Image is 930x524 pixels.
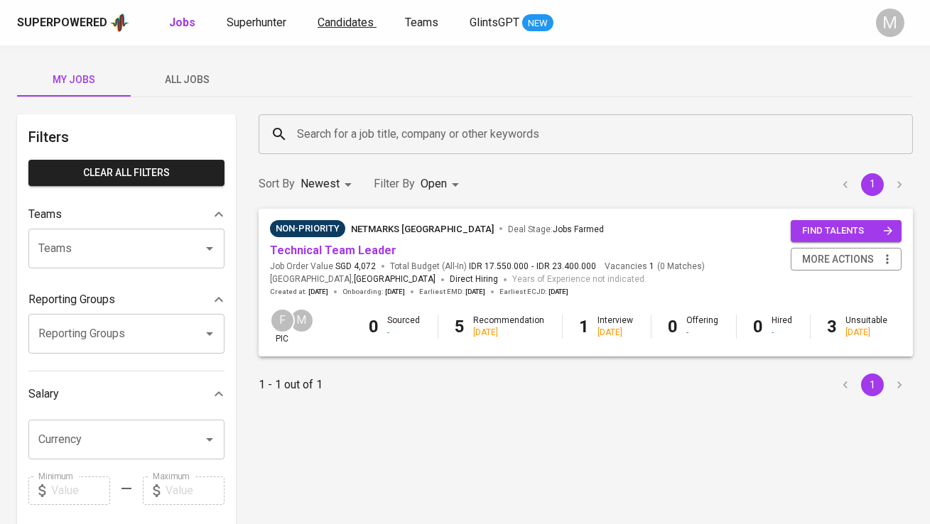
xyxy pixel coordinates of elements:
[289,308,314,333] div: M
[861,173,884,196] button: page 1
[828,317,838,337] b: 3
[270,261,376,273] span: Job Order Value
[301,175,340,192] p: Newest
[270,308,295,333] div: F
[318,14,377,32] a: Candidates
[40,164,213,182] span: Clear All filters
[531,261,534,273] span: -
[318,16,374,29] span: Candidates
[802,251,874,268] span: more actions
[861,373,884,396] button: page 1
[772,327,793,339] div: -
[474,327,545,339] div: [DATE]
[605,261,705,273] span: Vacancies ( 0 Matches )
[335,261,376,273] span: SGD 4,072
[388,327,421,339] div: -
[28,386,59,403] p: Salary
[832,173,913,196] nav: pagination navigation
[791,248,902,271] button: more actions
[499,287,568,297] span: Earliest ECJD :
[270,222,345,236] span: Non-Priority
[687,315,719,339] div: Offering
[598,327,634,339] div: [DATE]
[754,317,764,337] b: 0
[28,126,225,148] h6: Filters
[351,224,494,234] span: Netmarks [GEOGRAPHIC_DATA]
[553,224,604,234] span: Jobs Farmed
[28,160,225,186] button: Clear All filters
[580,317,590,337] b: 1
[139,71,236,89] span: All Jobs
[772,315,793,339] div: Hired
[259,376,323,393] p: 1 - 1 out of 1
[405,14,441,32] a: Teams
[421,171,464,197] div: Open
[876,9,904,37] div: M
[455,317,465,337] b: 5
[17,15,107,31] div: Superpowered
[374,175,415,192] p: Filter By
[474,315,545,339] div: Recommendation
[369,317,379,337] b: 0
[470,14,553,32] a: GlintsGPT NEW
[791,220,902,242] button: find talents
[17,12,129,33] a: Superpoweredapp logo
[522,16,553,31] span: NEW
[270,220,345,237] div: Sufficient Talents in Pipeline
[227,14,289,32] a: Superhunter
[598,315,634,339] div: Interview
[536,261,596,273] span: IDR 23.400.000
[802,223,893,239] span: find talents
[270,287,328,297] span: Created at :
[110,12,129,33] img: app logo
[259,175,295,192] p: Sort By
[28,206,62,223] p: Teams
[308,287,328,297] span: [DATE]
[51,476,110,505] input: Value
[832,373,913,396] nav: pagination navigation
[419,287,485,297] span: Earliest EMD :
[390,261,596,273] span: Total Budget (All-In)
[301,171,357,197] div: Newest
[687,327,719,339] div: -
[270,244,396,257] a: Technical Team Leader
[200,324,220,344] button: Open
[354,273,436,287] span: [GEOGRAPHIC_DATA]
[465,287,485,297] span: [DATE]
[28,380,225,408] div: Salary
[846,315,888,339] div: Unsuitable
[669,317,678,337] b: 0
[508,224,604,234] span: Deal Stage :
[28,285,225,314] div: Reporting Groups
[470,16,519,29] span: GlintsGPT
[26,71,122,89] span: My Jobs
[166,476,225,505] input: Value
[270,273,436,287] span: [GEOGRAPHIC_DATA] ,
[28,291,115,308] p: Reporting Groups
[450,274,498,284] span: Direct Hiring
[512,273,647,287] span: Years of Experience not indicated.
[227,16,286,29] span: Superhunter
[469,261,529,273] span: IDR 17.550.000
[169,16,195,29] b: Jobs
[169,14,198,32] a: Jobs
[548,287,568,297] span: [DATE]
[385,287,405,297] span: [DATE]
[846,327,888,339] div: [DATE]
[28,200,225,229] div: Teams
[647,261,654,273] span: 1
[270,308,295,345] div: pic
[200,430,220,449] button: Open
[388,315,421,339] div: Sourced
[421,177,447,190] span: Open
[405,16,438,29] span: Teams
[342,287,405,297] span: Onboarding :
[200,239,220,258] button: Open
